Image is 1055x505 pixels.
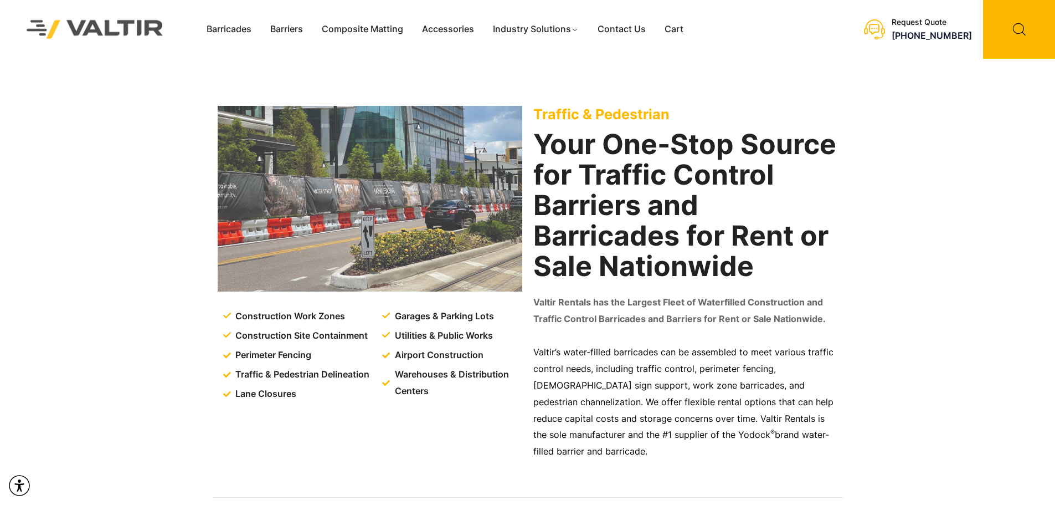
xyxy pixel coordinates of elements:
h2: Your One-Stop Source for Traffic Control Barriers and Barricades for Rent or Sale Nationwide [533,129,838,282]
span: Airport Construction [392,347,483,364]
a: Industry Solutions [483,21,588,38]
a: Barricades [197,21,261,38]
img: Valtir Rentals [12,6,178,53]
a: Barriers [261,21,312,38]
a: [PHONE_NUMBER] [892,30,972,41]
span: Warehouses & Distribution Centers [392,366,524,400]
p: Traffic & Pedestrian [533,106,838,123]
sup: ® [770,428,775,436]
span: Perimeter Fencing [233,347,311,364]
span: Construction Site Containment [233,328,368,344]
span: Lane Closures [233,386,296,402]
a: Composite Matting [312,21,413,38]
a: Cart [655,21,693,38]
span: Utilities & Public Works [392,328,493,344]
span: Garages & Parking Lots [392,308,494,325]
div: Request Quote [892,18,972,27]
a: Accessories [413,21,483,38]
span: Traffic & Pedestrian Delineation [233,366,369,383]
a: Contact Us [588,21,655,38]
p: Valtir’s water-filled barricades can be assembled to meet various traffic control needs, includin... [533,344,838,460]
span: Construction Work Zones [233,308,345,325]
p: Valtir Rentals has the Largest Fleet of Waterfilled Construction and Traffic Control Barricades a... [533,294,838,328]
